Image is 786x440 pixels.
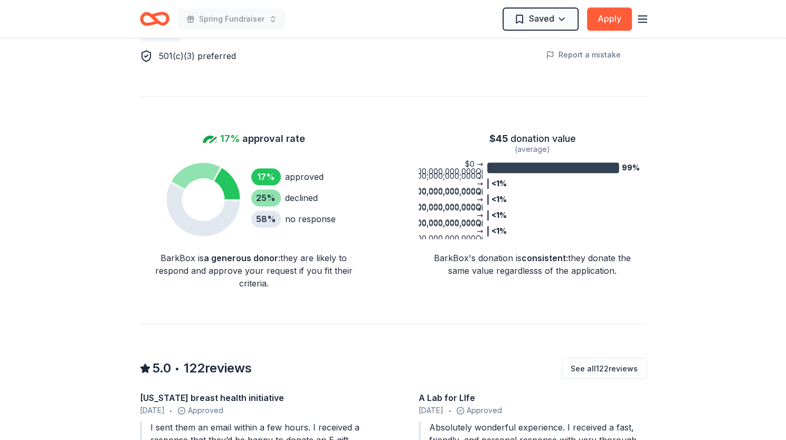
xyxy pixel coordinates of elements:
[285,192,318,204] div: declined
[140,391,368,404] div: [US_STATE] breast health initiative
[477,226,483,235] tspan: →
[251,168,281,185] div: 17 %
[419,404,647,417] div: Approved
[477,179,483,188] tspan: →
[184,360,252,377] span: 122 reviews
[153,252,355,290] div: BarkBox is they are likely to respond and approve your request if you fit their criteria.
[204,253,280,263] span: a generous donor :
[503,7,579,31] button: Saved
[242,130,305,147] span: approval rate
[477,211,483,219] tspan: →
[477,195,483,204] tspan: →
[491,211,506,219] tspan: <1%
[140,404,165,417] span: [DATE]
[153,360,171,377] span: 5.0
[419,143,647,156] div: (average)
[491,195,506,204] tspan: <1%
[587,7,632,31] button: Apply
[199,13,264,25] span: Spring Fundraiser
[546,49,621,61] button: Report a mistake
[510,130,576,147] span: donation value
[140,404,368,417] div: Approved
[491,179,506,188] tspan: <1%
[621,163,639,172] tspan: 99%
[431,252,634,277] div: BarkBox's donation is they donate the same value regardlesss of the application.
[251,211,281,227] div: 58 %
[448,406,451,415] span: •
[159,51,236,61] span: 501(c)(3) preferred
[140,6,169,31] a: Home
[489,130,508,147] span: $ 45
[285,213,336,225] div: no response
[465,159,483,168] tspan: $0 →
[285,170,324,183] div: approved
[220,130,240,147] span: 17%
[174,363,179,374] span: •
[419,404,443,417] span: [DATE]
[419,391,647,404] div: A Lab for LIfe
[562,358,647,379] button: See all122reviews
[522,253,568,263] span: consistent :
[491,226,506,235] tspan: <1%
[529,12,554,25] span: Saved
[169,406,172,415] span: •
[251,189,281,206] div: 25 %
[178,8,286,30] button: Spring Fundraiser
